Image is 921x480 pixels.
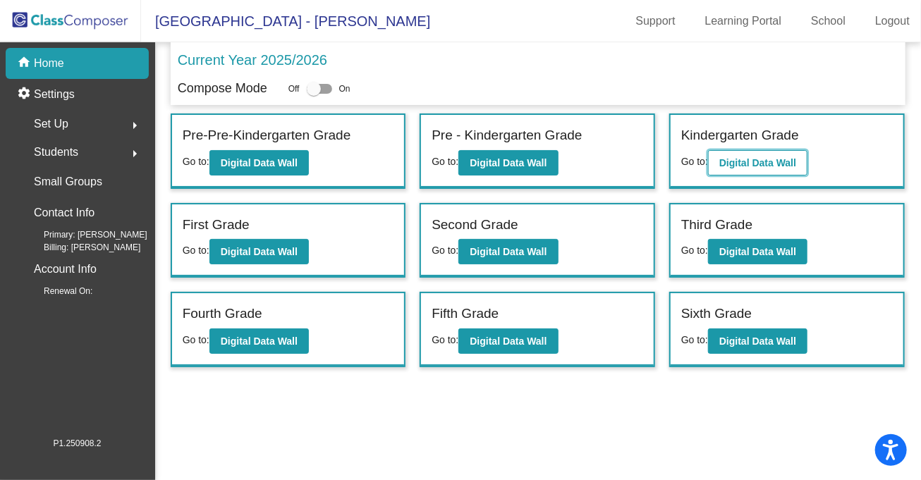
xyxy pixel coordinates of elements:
[719,336,796,347] b: Digital Data Wall
[34,142,78,162] span: Students
[864,10,921,32] a: Logout
[183,245,209,256] span: Go to:
[681,304,752,324] label: Sixth Grade
[432,125,582,146] label: Pre - Kindergarten Grade
[681,156,708,167] span: Go to:
[470,336,547,347] b: Digital Data Wall
[221,157,298,168] b: Digital Data Wall
[21,228,147,241] span: Primary: [PERSON_NAME]
[708,239,807,264] button: Digital Data Wall
[21,241,140,254] span: Billing: [PERSON_NAME]
[34,203,94,223] p: Contact Info
[458,328,558,354] button: Digital Data Wall
[800,10,857,32] a: School
[221,246,298,257] b: Digital Data Wall
[681,125,799,146] label: Kindergarten Grade
[183,304,262,324] label: Fourth Grade
[694,10,793,32] a: Learning Portal
[21,285,92,297] span: Renewal On:
[432,304,499,324] label: Fifth Grade
[708,328,807,354] button: Digital Data Wall
[470,157,547,168] b: Digital Data Wall
[34,259,97,279] p: Account Info
[183,215,250,235] label: First Grade
[681,245,708,256] span: Go to:
[209,239,309,264] button: Digital Data Wall
[34,172,102,192] p: Small Groups
[625,10,687,32] a: Support
[708,150,807,176] button: Digital Data Wall
[458,150,558,176] button: Digital Data Wall
[432,215,518,235] label: Second Grade
[17,55,34,72] mat-icon: home
[183,334,209,345] span: Go to:
[183,156,209,167] span: Go to:
[719,157,796,168] b: Digital Data Wall
[17,86,34,103] mat-icon: settings
[178,79,267,98] p: Compose Mode
[209,150,309,176] button: Digital Data Wall
[34,114,68,134] span: Set Up
[458,239,558,264] button: Digital Data Wall
[288,82,300,95] span: Off
[681,215,752,235] label: Third Grade
[141,10,430,32] span: [GEOGRAPHIC_DATA] - [PERSON_NAME]
[432,156,458,167] span: Go to:
[34,55,64,72] p: Home
[470,246,547,257] b: Digital Data Wall
[432,334,458,345] span: Go to:
[126,145,143,162] mat-icon: arrow_right
[221,336,298,347] b: Digital Data Wall
[178,49,327,70] p: Current Year 2025/2026
[719,246,796,257] b: Digital Data Wall
[339,82,350,95] span: On
[681,334,708,345] span: Go to:
[34,86,75,103] p: Settings
[209,328,309,354] button: Digital Data Wall
[183,125,351,146] label: Pre-Pre-Kindergarten Grade
[126,117,143,134] mat-icon: arrow_right
[432,245,458,256] span: Go to:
